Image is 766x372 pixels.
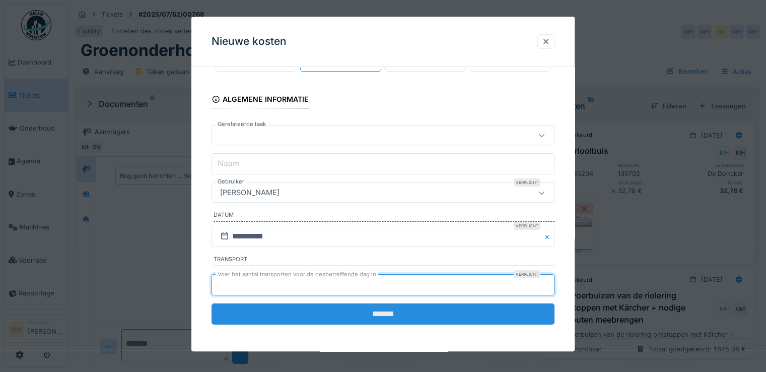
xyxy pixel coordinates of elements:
div: [PERSON_NAME] [216,188,284,199]
label: Gerelateerde taak [216,120,268,129]
div: Externe factuur [397,57,454,67]
div: Uren [243,57,268,67]
div: Transport [321,57,361,67]
div: Verplicht [514,270,540,278]
label: Naam [216,158,242,170]
div: Algemene informatie [212,92,309,109]
label: Datum [214,211,554,222]
div: Verplicht [514,222,540,230]
label: Transport [214,255,554,266]
button: Close [543,226,554,247]
div: Materiaal [491,57,529,67]
div: Verplicht [514,179,540,187]
label: Voer het aantal transporten voor de desbetreffende dag in [216,270,378,279]
label: Gebruiker [216,178,246,187]
h3: Nieuwe kosten [212,35,287,48]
